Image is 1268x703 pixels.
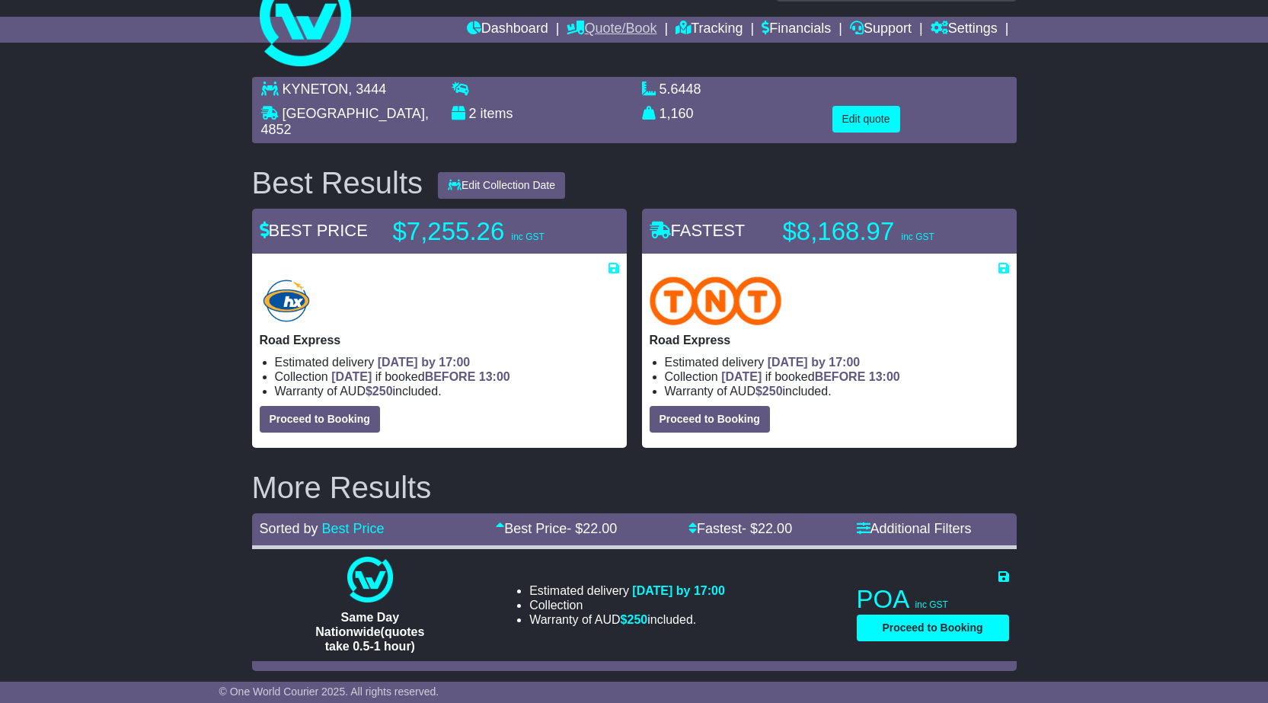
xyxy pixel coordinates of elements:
span: BEFORE [815,370,866,383]
span: $ [621,613,648,626]
li: Estimated delivery [275,355,619,369]
a: Best Price- $22.00 [496,521,617,536]
span: 5.6448 [660,81,701,97]
li: Estimated delivery [529,583,725,598]
span: 250 [372,385,393,398]
button: Proceed to Booking [857,615,1009,641]
a: Dashboard [467,17,548,43]
span: [DATE] [721,370,762,383]
span: 1,160 [660,106,694,121]
li: Collection [665,369,1009,384]
a: Settings [931,17,998,43]
span: $ [366,385,393,398]
span: inc GST [901,232,934,242]
span: items [481,106,513,121]
span: © One World Courier 2025. All rights reserved. [219,685,439,698]
div: Best Results [244,166,431,200]
p: $7,255.26 [393,216,583,247]
li: Estimated delivery [665,355,1009,369]
span: KYNETON [283,81,349,97]
img: TNT Domestic: Road Express [650,276,782,325]
span: - $ [742,521,792,536]
a: Financials [762,17,831,43]
span: if booked [331,370,509,383]
p: Road Express [650,333,1009,347]
span: 22.00 [583,521,617,536]
span: , 3444 [348,81,386,97]
span: 250 [762,385,783,398]
p: POA [857,584,1009,615]
img: Hunter Express: Road Express [260,276,314,325]
span: [DATE] by 17:00 [632,584,725,597]
span: 250 [628,613,648,626]
li: Warranty of AUD included. [275,384,619,398]
span: 13:00 [869,370,900,383]
span: 2 [469,106,477,121]
a: Best Price [322,521,385,536]
li: Collection [275,369,619,384]
span: - $ [567,521,617,536]
span: , 4852 [261,106,429,138]
span: $ [755,385,783,398]
li: Collection [529,598,725,612]
h2: More Results [252,471,1017,504]
button: Proceed to Booking [650,406,770,433]
span: [DATE] [331,370,372,383]
a: Tracking [676,17,743,43]
span: FASTEST [650,221,746,240]
p: $8,168.97 [783,216,973,247]
span: inc GST [915,599,948,610]
a: Additional Filters [857,521,972,536]
span: 13:00 [479,370,510,383]
span: Sorted by [260,521,318,536]
span: BEST PRICE [260,221,368,240]
a: Fastest- $22.00 [688,521,792,536]
span: [DATE] by 17:00 [768,356,861,369]
span: [DATE] by 17:00 [378,356,471,369]
span: 22.00 [758,521,792,536]
button: Edit Collection Date [438,172,565,199]
button: Proceed to Booking [260,406,380,433]
img: One World Courier: Same Day Nationwide(quotes take 0.5-1 hour) [347,557,393,602]
li: Warranty of AUD included. [665,384,1009,398]
span: Same Day Nationwide(quotes take 0.5-1 hour) [315,611,424,653]
span: if booked [721,370,899,383]
a: Support [850,17,912,43]
span: BEFORE [425,370,476,383]
p: Road Express [260,333,619,347]
li: Warranty of AUD included. [529,612,725,627]
a: Quote/Book [567,17,656,43]
span: [GEOGRAPHIC_DATA] [283,106,425,121]
span: inc GST [511,232,544,242]
button: Edit quote [832,106,900,133]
